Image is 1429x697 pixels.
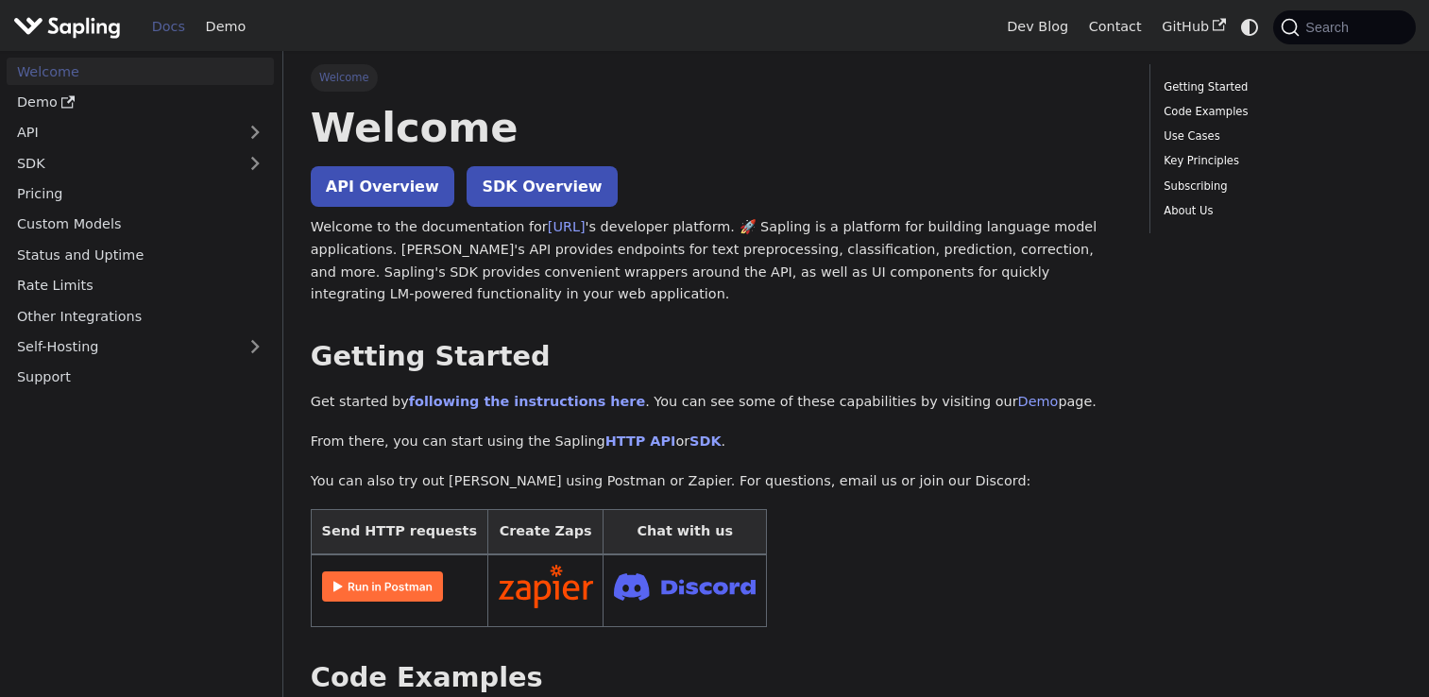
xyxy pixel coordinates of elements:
[1164,78,1395,96] a: Getting Started
[7,149,236,177] a: SDK
[605,433,676,449] a: HTTP API
[996,12,1078,42] a: Dev Blog
[311,470,1122,493] p: You can also try out [PERSON_NAME] using Postman or Zapier. For questions, email us or join our D...
[13,13,128,41] a: Sapling.aiSapling.ai
[13,13,121,41] img: Sapling.ai
[1236,13,1264,41] button: Switch between dark and light mode (currently system mode)
[7,89,274,116] a: Demo
[311,216,1122,306] p: Welcome to the documentation for 's developer platform. 🚀 Sapling is a platform for building lang...
[7,180,274,208] a: Pricing
[614,568,756,606] img: Join Discord
[1164,127,1395,145] a: Use Cases
[689,433,721,449] a: SDK
[1300,20,1360,35] span: Search
[311,166,454,207] a: API Overview
[311,102,1122,153] h1: Welcome
[311,64,1122,91] nav: Breadcrumbs
[467,166,617,207] a: SDK Overview
[1164,202,1395,220] a: About Us
[236,119,274,146] button: Expand sidebar category 'API'
[487,510,604,554] th: Create Zaps
[1164,178,1395,195] a: Subscribing
[7,241,274,268] a: Status and Uptime
[311,340,1122,374] h2: Getting Started
[311,431,1122,453] p: From there, you can start using the Sapling or .
[7,364,274,391] a: Support
[1018,394,1059,409] a: Demo
[7,333,274,361] a: Self-Hosting
[236,149,274,177] button: Expand sidebar category 'SDK'
[499,565,593,608] img: Connect in Zapier
[311,510,487,554] th: Send HTTP requests
[7,272,274,299] a: Rate Limits
[604,510,767,554] th: Chat with us
[7,302,274,330] a: Other Integrations
[7,119,236,146] a: API
[1273,10,1415,44] button: Search (Command+K)
[1164,103,1395,121] a: Code Examples
[311,391,1122,414] p: Get started by . You can see some of these capabilities by visiting our page.
[311,661,1122,695] h2: Code Examples
[1164,152,1395,170] a: Key Principles
[196,12,256,42] a: Demo
[1079,12,1152,42] a: Contact
[7,58,274,85] a: Welcome
[409,394,645,409] a: following the instructions here
[1151,12,1235,42] a: GitHub
[322,571,443,602] img: Run in Postman
[548,219,586,234] a: [URL]
[142,12,196,42] a: Docs
[311,64,378,91] span: Welcome
[7,211,274,238] a: Custom Models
